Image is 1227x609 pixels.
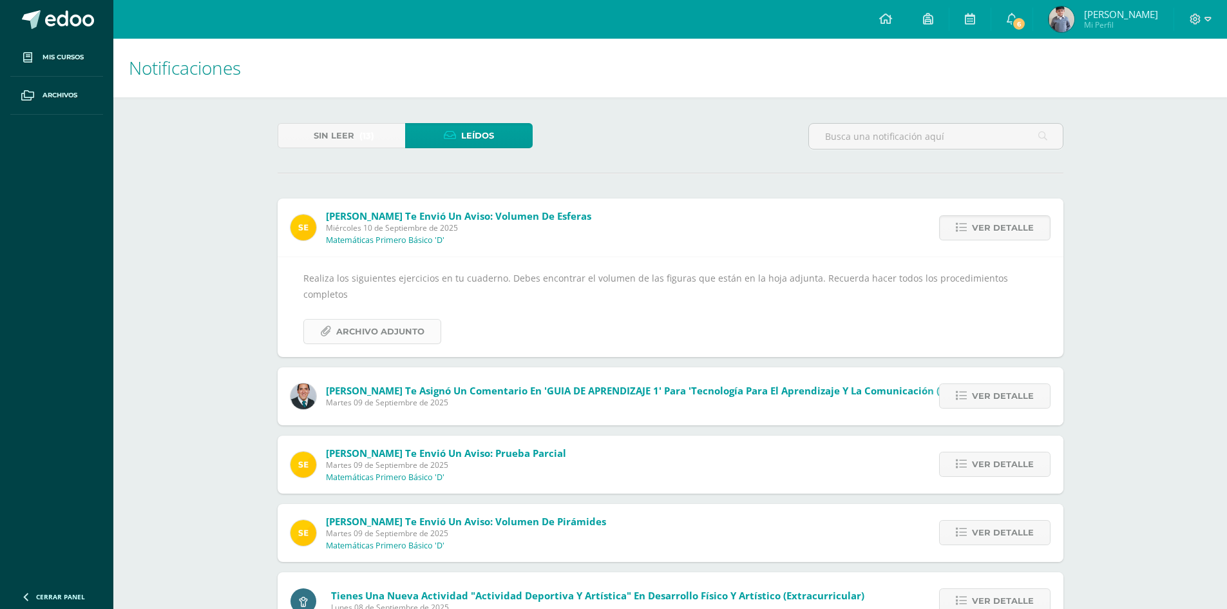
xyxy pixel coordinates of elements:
input: Busca una notificación aquí [809,124,1063,149]
span: [PERSON_NAME] te envió un aviso: Prueba Parcial [326,447,566,459]
a: Archivos [10,77,103,115]
span: [PERSON_NAME] te asignó un comentario en 'GUIA DE APRENDIZAJE 1' para 'Tecnología para el Aprendi... [326,384,1003,397]
p: Matemáticas Primero Básico 'D' [326,472,444,483]
span: Cerrar panel [36,592,85,601]
img: 03c2987289e60ca238394da5f82a525a.png [290,452,316,478]
span: Martes 09 de Septiembre de 2025 [326,459,566,470]
span: 6 [1012,17,1026,31]
img: 2306758994b507d40baaa54be1d4aa7e.png [290,383,316,409]
a: Mis cursos [10,39,103,77]
span: [PERSON_NAME] [1084,8,1158,21]
img: 5beb38fec7668301f370e1681d348f64.png [1049,6,1074,32]
a: Leídos [405,123,533,148]
div: Realiza los siguientes ejercicios en tu cuaderno. Debes encontrar el volumen de las figuras que e... [303,270,1038,344]
span: Miércoles 10 de Septiembre de 2025 [326,222,591,233]
span: (13) [359,124,374,148]
span: Mi Perfil [1084,19,1158,30]
span: Ver detalle [972,216,1034,240]
p: Matemáticas Primero Básico 'D' [326,235,444,246]
span: Ver detalle [972,521,1034,545]
span: Mis cursos [43,52,84,63]
span: [PERSON_NAME] te envió un aviso: Volumen de esferas [326,209,591,222]
img: 03c2987289e60ca238394da5f82a525a.png [290,215,316,240]
a: Archivo Adjunto [303,319,441,344]
span: Martes 09 de Septiembre de 2025 [326,528,606,539]
span: Archivos [43,90,77,101]
span: Archivo Adjunto [336,320,424,343]
span: Tienes una nueva actividad "Actividad Deportiva y Artística" En Desarrollo Físico y Artístico (Ex... [331,589,864,602]
span: Ver detalle [972,384,1034,408]
img: 03c2987289e60ca238394da5f82a525a.png [290,520,316,546]
span: Notificaciones [129,55,241,80]
span: Leídos [461,124,494,148]
span: Ver detalle [972,452,1034,476]
span: Martes 09 de Septiembre de 2025 [326,397,1003,408]
p: Matemáticas Primero Básico 'D' [326,541,444,551]
span: [PERSON_NAME] te envió un aviso: Volumen de Pirámides [326,515,606,528]
a: Sin leer(13) [278,123,405,148]
span: Sin leer [314,124,354,148]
